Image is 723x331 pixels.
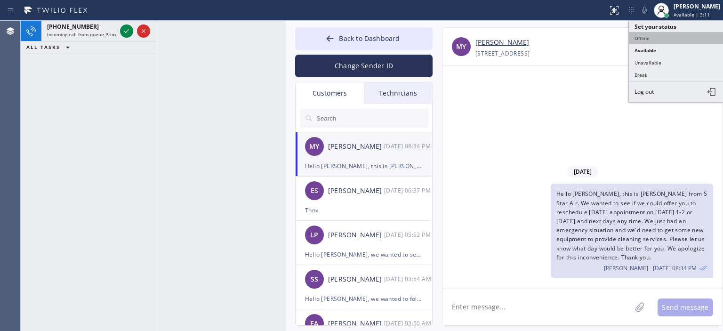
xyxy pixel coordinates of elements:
div: Technicians [364,82,432,104]
div: 08/22/2025 9:52 AM [384,229,433,240]
span: Hello [PERSON_NAME], this is [PERSON_NAME] from 5 Star Air. We wanted to see if we could offer yo... [556,190,707,261]
div: [PERSON_NAME] [328,230,384,241]
span: [DATE] 08:34 PM [653,264,697,272]
button: Back to Dashboard [295,27,433,50]
button: Send message [658,299,713,316]
button: Reject [137,24,150,38]
div: 08/22/2025 9:34 AM [384,141,433,152]
span: [PERSON_NAME] [604,264,648,272]
a: [PERSON_NAME] [475,37,529,48]
button: Mute [638,4,651,17]
span: MY [309,141,319,152]
span: [DATE] [567,166,598,178]
div: 08/22/2025 9:37 AM [384,185,433,196]
div: Hello [PERSON_NAME], we wanted to follow up on Air Duct Cleaning estimate our technician [PERSON_... [305,293,423,304]
div: [PERSON_NAME] [328,186,384,196]
div: [PERSON_NAME] [328,318,384,329]
div: [PERSON_NAME] [328,274,384,285]
span: [PHONE_NUMBER] [47,23,99,31]
span: MY [456,41,466,52]
div: [PERSON_NAME] [328,141,384,152]
input: Search [315,109,428,128]
span: ALL TASKS [26,44,60,50]
span: ES [311,186,318,196]
div: [PERSON_NAME] [674,2,720,10]
div: 08/22/2025 9:50 AM [384,318,433,329]
span: LP [310,230,318,241]
div: Hello [PERSON_NAME], we wanted to see if we could offer you to reschedule your dryer vent replace... [305,249,423,260]
span: Available | 3:11 [674,11,710,18]
div: Hello [PERSON_NAME], this is [PERSON_NAME] from 5 Star Air. We wanted to see if we could offer yo... [305,161,423,171]
div: [STREET_ADDRESS] [475,48,530,59]
div: 08/22/2025 9:34 AM [551,184,713,278]
button: ALL TASKS [21,41,79,53]
span: EA [310,318,318,329]
button: Change Sender ID [295,55,433,77]
span: Back to Dashboard [339,34,400,43]
span: SS [311,274,318,285]
div: Customers [296,82,364,104]
button: Accept [120,24,133,38]
div: 08/22/2025 9:54 AM [384,274,433,284]
span: Incoming call from queue Primary ADC [47,31,133,38]
div: Thnx [305,205,423,216]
